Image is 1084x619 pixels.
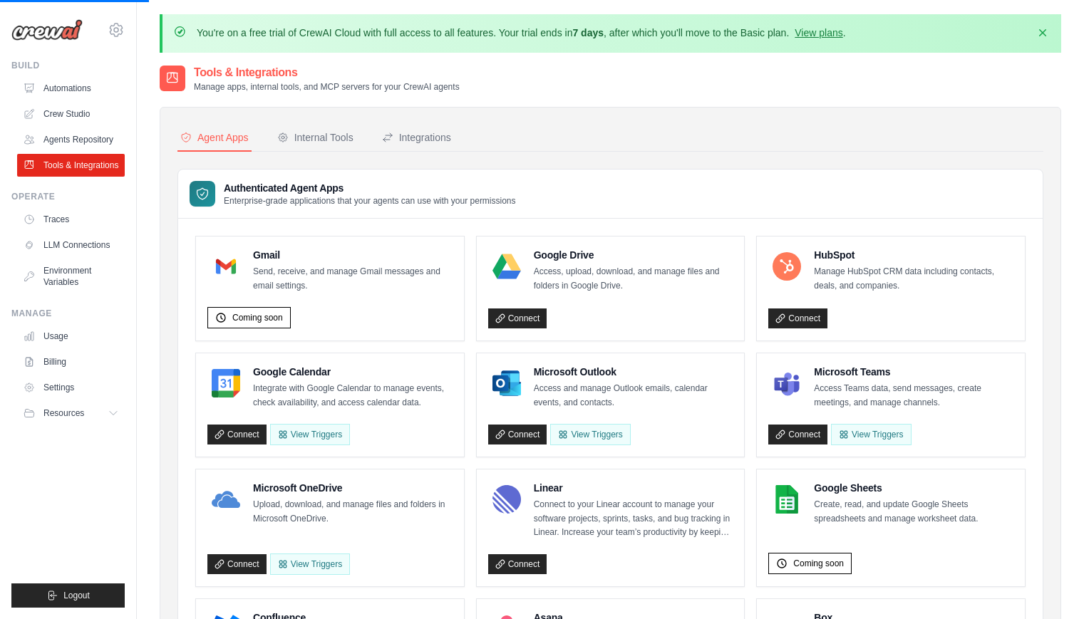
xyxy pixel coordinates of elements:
[253,365,453,379] h4: Google Calendar
[814,481,1013,495] h4: Google Sheets
[253,248,453,262] h4: Gmail
[17,259,125,293] a: Environment Variables
[534,248,733,262] h4: Google Drive
[382,130,451,145] div: Integrations
[534,265,733,293] p: Access, upload, download, and manage files and folders in Google Drive.
[253,265,453,293] p: Send, receive, and manage Gmail messages and email settings.
[194,64,460,81] h2: Tools & Integrations
[270,424,350,445] button: View Triggers
[17,402,125,425] button: Resources
[11,583,125,608] button: Logout
[379,125,454,152] button: Integrations
[212,369,240,397] img: Google Calendar Logo
[814,382,1013,410] p: Access Teams data, send messages, create meetings, and manage channels.
[232,312,283,323] span: Coming soon
[17,208,125,231] a: Traces
[793,558,844,569] span: Coming soon
[224,195,516,207] p: Enterprise-grade applications that your agents can use with your permissions
[207,425,267,444] a: Connect
[197,26,846,40] p: You're on a free trial of CrewAI Cloud with full access to all features. Your trial ends in , aft...
[11,191,125,202] div: Operate
[11,19,83,41] img: Logo
[768,308,827,328] a: Connect
[17,128,125,151] a: Agents Repository
[492,369,521,397] img: Microsoft Outlook Logo
[253,498,453,526] p: Upload, download, and manage files and folders in Microsoft OneDrive.
[814,265,1013,293] p: Manage HubSpot CRM data including contacts, deals, and companies.
[207,554,267,574] a: Connect
[194,81,460,93] p: Manage apps, internal tools, and MCP servers for your CrewAI agents
[773,252,801,281] img: HubSpot Logo
[534,498,733,540] p: Connect to your Linear account to manage your software projects, sprints, tasks, and bug tracking...
[17,376,125,399] a: Settings
[224,181,516,195] h3: Authenticated Agent Apps
[212,252,240,281] img: Gmail Logo
[768,425,827,444] a: Connect
[550,424,630,445] : View Triggers
[274,125,356,152] button: Internal Tools
[253,382,453,410] p: Integrate with Google Calendar to manage events, check availability, and access calendar data.
[43,407,84,419] span: Resources
[17,154,125,177] a: Tools & Integrations
[277,130,353,145] div: Internal Tools
[488,425,547,444] a: Connect
[795,27,842,38] a: View plans
[253,481,453,495] h4: Microsoft OneDrive
[180,130,249,145] div: Agent Apps
[572,27,604,38] strong: 7 days
[11,308,125,319] div: Manage
[831,424,911,445] : View Triggers
[63,590,90,601] span: Logout
[488,308,547,328] a: Connect
[17,77,125,100] a: Automations
[212,485,240,514] img: Microsoft OneDrive Logo
[534,382,733,410] p: Access and manage Outlook emails, calendar events, and contacts.
[270,553,350,575] : View Triggers
[814,248,1013,262] h4: HubSpot
[177,125,252,152] button: Agent Apps
[17,234,125,256] a: LLM Connections
[17,350,125,373] a: Billing
[534,365,733,379] h4: Microsoft Outlook
[492,485,521,514] img: Linear Logo
[488,554,547,574] a: Connect
[814,498,1013,526] p: Create, read, and update Google Sheets spreadsheets and manage worksheet data.
[17,325,125,348] a: Usage
[773,485,801,514] img: Google Sheets Logo
[534,481,733,495] h4: Linear
[773,369,801,397] img: Microsoft Teams Logo
[814,365,1013,379] h4: Microsoft Teams
[11,60,125,71] div: Build
[17,103,125,125] a: Crew Studio
[492,252,521,281] img: Google Drive Logo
